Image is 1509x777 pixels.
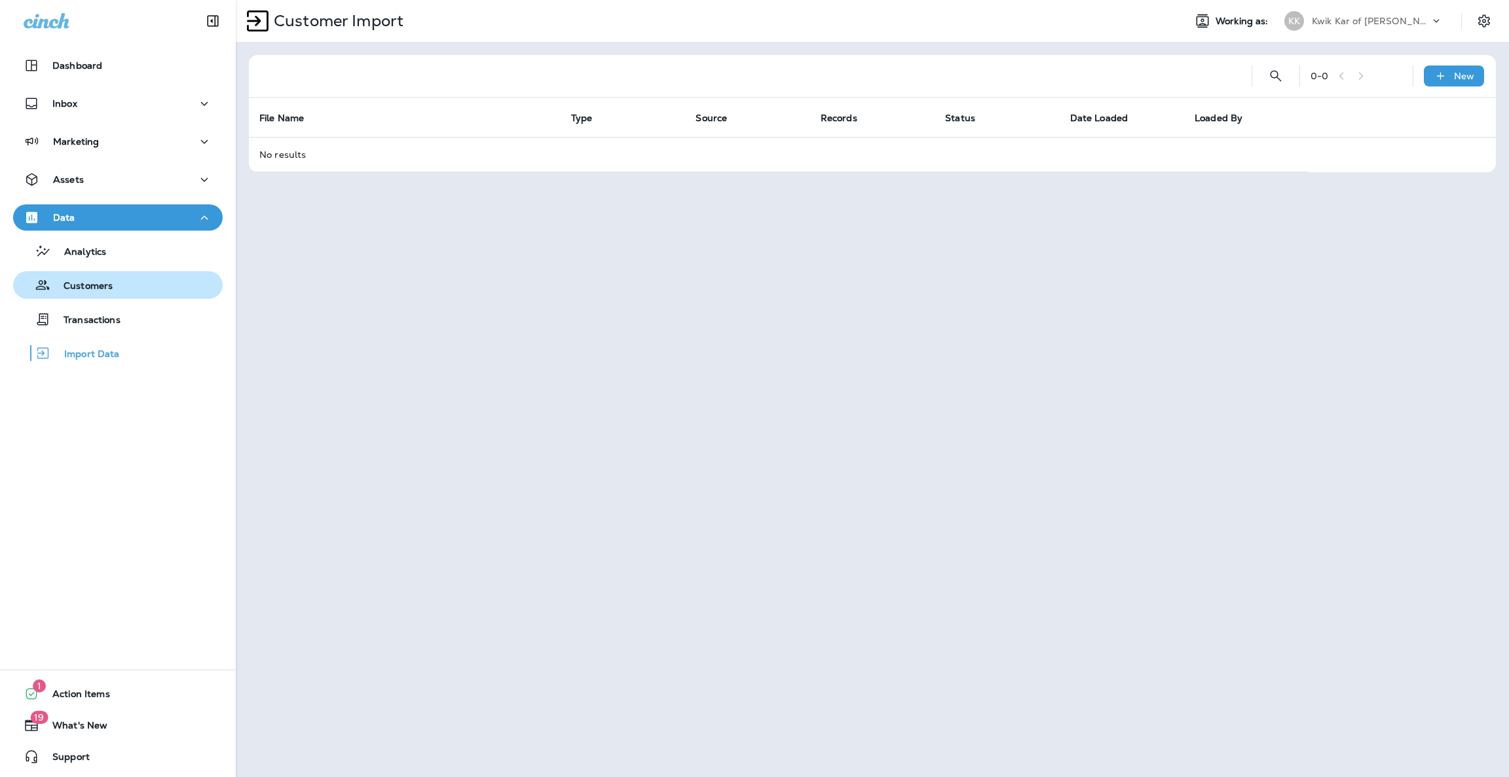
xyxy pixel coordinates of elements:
[1070,112,1146,124] span: Date Loaded
[13,271,223,299] button: Customers
[1311,71,1328,81] div: 0 - 0
[821,113,857,124] span: Records
[1263,63,1289,89] button: Search Import
[571,112,610,124] span: Type
[51,246,106,259] p: Analytics
[259,112,321,124] span: File Name
[195,8,231,34] button: Collapse Sidebar
[945,113,975,124] span: Status
[51,349,120,361] p: Import Data
[52,98,77,109] p: Inbox
[696,113,727,124] span: Source
[269,11,403,31] p: Customer Import
[1472,9,1496,33] button: Settings
[259,113,304,124] span: File Name
[1216,16,1271,27] span: Working as:
[1454,71,1474,81] p: New
[13,90,223,117] button: Inbox
[53,212,75,223] p: Data
[50,314,121,327] p: Transactions
[52,60,102,71] p: Dashboard
[13,681,223,707] button: 1Action Items
[13,712,223,738] button: 19What's New
[39,751,90,767] span: Support
[13,305,223,333] button: Transactions
[13,339,223,367] button: Import Data
[13,744,223,770] button: Support
[1195,113,1242,124] span: Loaded By
[1284,11,1304,31] div: KK
[1070,113,1128,124] span: Date Loaded
[13,52,223,79] button: Dashboard
[13,166,223,193] button: Assets
[53,136,99,147] p: Marketing
[13,204,223,231] button: Data
[821,112,874,124] span: Records
[53,174,84,185] p: Assets
[13,237,223,265] button: Analytics
[696,112,744,124] span: Source
[1195,112,1259,124] span: Loaded By
[13,128,223,155] button: Marketing
[50,280,113,293] p: Customers
[571,113,593,124] span: Type
[945,112,992,124] span: Status
[39,689,110,704] span: Action Items
[30,711,48,724] span: 19
[39,720,107,736] span: What's New
[249,137,1309,172] td: No results
[1312,16,1430,26] p: Kwik Kar of [PERSON_NAME]
[33,679,46,692] span: 1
